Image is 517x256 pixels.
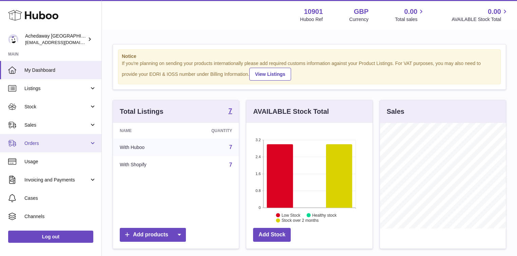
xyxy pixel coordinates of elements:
td: With Huboo [113,138,181,156]
div: If you're planning on sending your products internationally please add required customs informati... [122,60,497,81]
th: Name [113,123,181,138]
a: View Listings [249,68,291,81]
a: Add products [120,228,186,242]
text: 0 [259,206,261,210]
text: 0.8 [256,189,261,193]
span: Invoicing and Payments [24,177,89,183]
a: 7 [229,162,232,168]
strong: 7 [228,107,232,114]
a: Log out [8,231,93,243]
div: Achedaway [GEOGRAPHIC_DATA] [25,33,86,46]
span: 0.00 [404,7,418,16]
text: 2.4 [256,155,261,159]
span: My Dashboard [24,67,96,73]
text: Stock over 2 months [282,218,319,223]
td: With Shopify [113,156,181,174]
h3: Sales [387,107,404,116]
img: admin@newpb.co.uk [8,34,18,44]
strong: 10901 [304,7,323,16]
h3: Total Listings [120,107,164,116]
text: Low Stock [282,213,301,217]
h3: AVAILABLE Stock Total [253,107,329,116]
strong: Notice [122,53,497,60]
span: 0.00 [488,7,501,16]
th: Quantity [181,123,239,138]
a: 0.00 AVAILABLE Stock Total [452,7,509,23]
div: Currency [349,16,369,23]
span: [EMAIL_ADDRESS][DOMAIN_NAME] [25,40,100,45]
text: 1.6 [256,172,261,176]
div: Huboo Ref [300,16,323,23]
a: Add Stock [253,228,291,242]
span: Total sales [395,16,425,23]
span: AVAILABLE Stock Total [452,16,509,23]
span: Cases [24,195,96,201]
text: 3.2 [256,138,261,142]
a: 7 [229,144,232,150]
a: 7 [228,107,232,115]
span: Channels [24,213,96,220]
span: Stock [24,104,89,110]
a: 0.00 Total sales [395,7,425,23]
text: Healthy stock [312,213,337,217]
span: Sales [24,122,89,128]
strong: GBP [354,7,368,16]
span: Orders [24,140,89,147]
span: Usage [24,158,96,165]
span: Listings [24,85,89,92]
